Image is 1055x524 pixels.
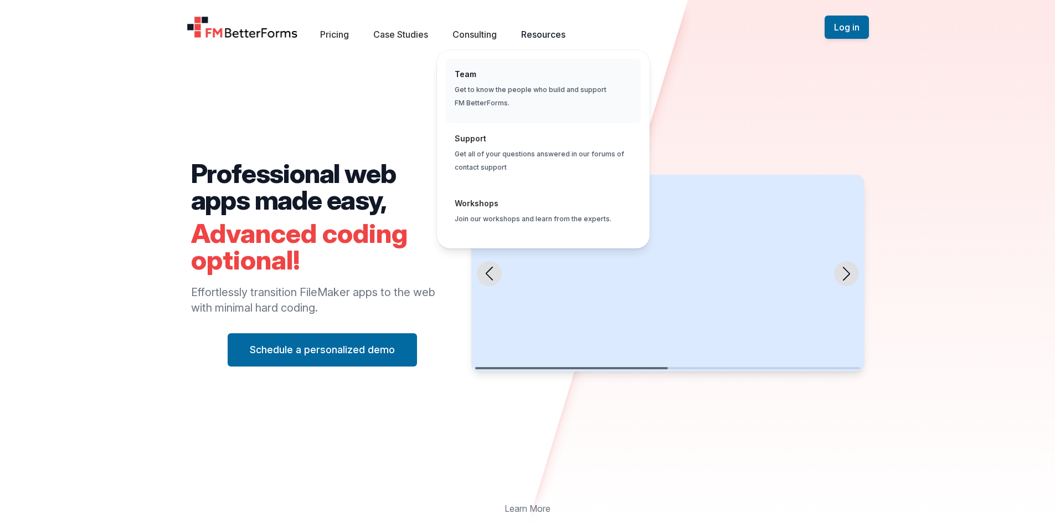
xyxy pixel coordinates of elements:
[191,220,454,273] h2: Advanced coding optional!
[320,29,349,40] a: Pricing
[455,134,486,143] a: Support
[187,16,299,38] a: Home
[228,333,417,367] button: Schedule a personalized demo
[455,69,476,79] a: Team
[521,28,565,41] button: Resources Team Get to know the people who build and support FM BetterForms. Support Get all of yo...
[471,175,864,372] swiper-slide: 1 / 2
[373,29,428,40] a: Case Studies
[173,13,882,41] nav: Global
[505,502,550,515] span: Learn More
[455,199,498,208] a: Workshops
[191,160,454,213] h2: Professional web apps made easy,
[191,284,454,316] p: Effortlessly transition FileMaker apps to the web with minimal hard coding.
[825,16,869,39] button: Log in
[452,29,497,40] a: Consulting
